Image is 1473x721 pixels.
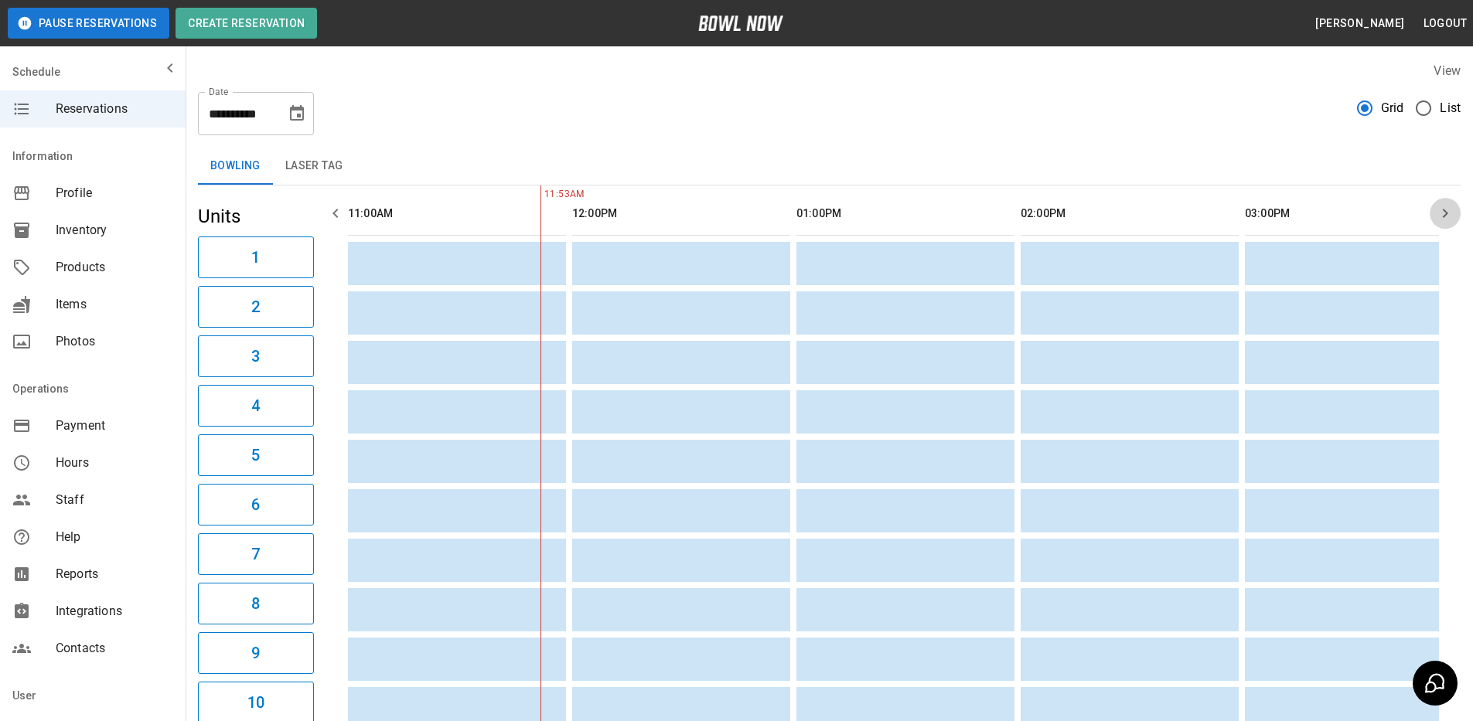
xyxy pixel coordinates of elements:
[1417,9,1473,38] button: Logout
[198,533,314,575] button: 7
[56,565,173,583] span: Reports
[281,98,312,129] button: Choose date, selected date is Oct 12, 2025
[176,8,317,39] button: Create Reservation
[1440,99,1461,117] span: List
[251,443,260,468] h6: 5
[251,344,260,369] h6: 3
[56,454,173,472] span: Hours
[56,491,173,509] span: Staff
[198,632,314,674] button: 9
[251,542,260,566] h6: 7
[56,100,173,118] span: Reservations
[1434,63,1461,78] label: View
[56,528,173,546] span: Help
[198,385,314,427] button: 4
[698,15,783,31] img: logo
[198,583,314,624] button: 8
[251,641,260,665] h6: 9
[348,192,566,236] th: 11:00AM
[251,591,260,616] h6: 8
[198,148,273,185] button: Bowling
[8,8,169,39] button: Pause Reservations
[273,148,356,185] button: Laser Tag
[198,204,314,229] h5: Units
[198,434,314,476] button: 5
[56,184,173,202] span: Profile
[247,690,264,715] h6: 10
[56,602,173,621] span: Integrations
[56,639,173,658] span: Contacts
[198,148,1461,185] div: inventory tabs
[198,484,314,525] button: 6
[198,236,314,278] button: 1
[251,492,260,517] h6: 6
[56,295,173,314] span: Items
[251,245,260,270] h6: 1
[1309,9,1410,38] button: [PERSON_NAME]
[251,294,260,319] h6: 2
[251,393,260,418] h6: 4
[1381,99,1404,117] span: Grid
[198,335,314,377] button: 3
[56,258,173,277] span: Products
[540,187,544,202] span: 11:53AM
[198,286,314,328] button: 2
[56,332,173,351] span: Photos
[56,417,173,435] span: Payment
[56,221,173,240] span: Inventory
[572,192,790,236] th: 12:00PM
[796,192,1014,236] th: 01:00PM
